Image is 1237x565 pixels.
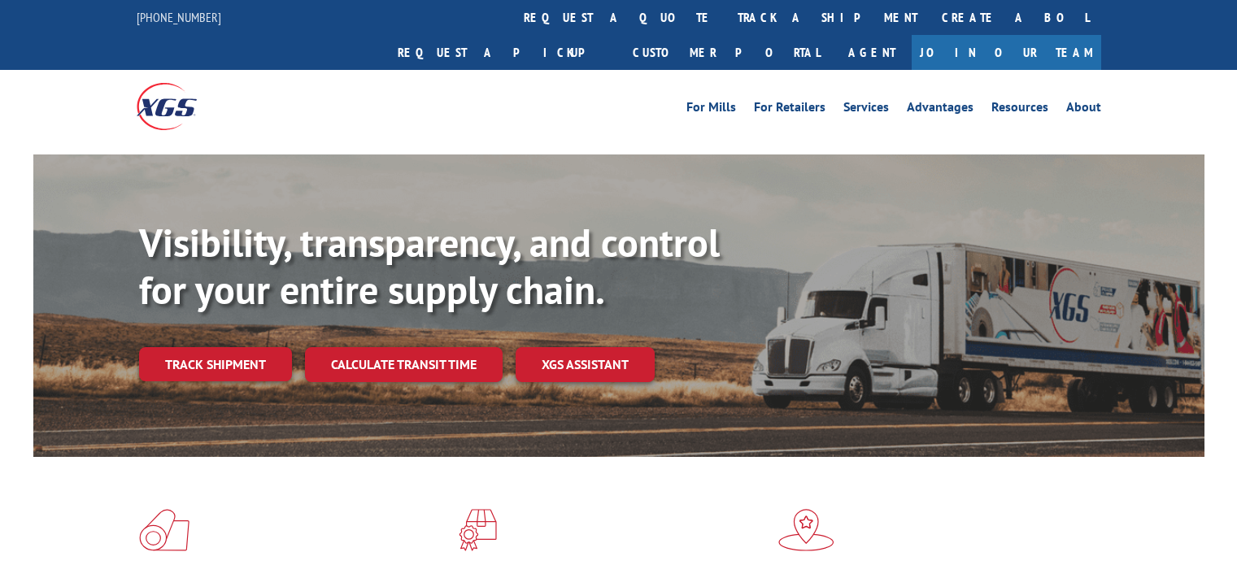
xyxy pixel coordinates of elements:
[907,101,973,119] a: Advantages
[139,347,292,381] a: Track shipment
[1066,101,1101,119] a: About
[778,509,834,551] img: xgs-icon-flagship-distribution-model-red
[459,509,497,551] img: xgs-icon-focused-on-flooring-red
[139,509,189,551] img: xgs-icon-total-supply-chain-intelligence-red
[843,101,889,119] a: Services
[912,35,1101,70] a: Join Our Team
[385,35,621,70] a: Request a pickup
[754,101,825,119] a: For Retailers
[516,347,655,382] a: XGS ASSISTANT
[305,347,503,382] a: Calculate transit time
[686,101,736,119] a: For Mills
[991,101,1048,119] a: Resources
[832,35,912,70] a: Agent
[137,9,221,25] a: [PHONE_NUMBER]
[139,217,720,315] b: Visibility, transparency, and control for your entire supply chain.
[621,35,832,70] a: Customer Portal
